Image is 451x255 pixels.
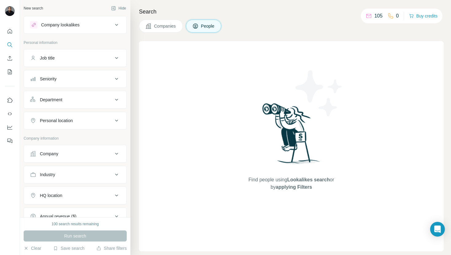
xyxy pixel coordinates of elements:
div: Department [40,97,62,103]
div: Personal location [40,118,73,124]
button: Save search [53,245,84,251]
button: Search [5,39,15,50]
button: Annual revenue ($) [24,209,126,224]
div: Industry [40,172,55,178]
img: Surfe Illustration - Woman searching with binoculars [260,102,323,170]
div: Company [40,151,58,157]
p: 105 [374,12,383,20]
button: Quick start [5,26,15,37]
div: New search [24,6,43,11]
div: Seniority [40,76,56,82]
span: Lookalikes search [287,177,330,182]
button: Clear [24,245,41,251]
button: Enrich CSV [5,53,15,64]
p: 0 [396,12,399,20]
button: Seniority [24,71,126,86]
p: Personal information [24,40,127,45]
div: HQ location [40,192,62,199]
img: Avatar [5,6,15,16]
span: Find people using or by [242,176,340,191]
button: Department [24,92,126,107]
span: applying Filters [276,184,312,190]
button: HQ location [24,188,126,203]
button: My lists [5,66,15,77]
div: Annual revenue ($) [40,213,76,219]
div: Company lookalikes [41,22,79,28]
button: Feedback [5,135,15,146]
span: People [201,23,215,29]
button: Job title [24,51,126,65]
button: Personal location [24,113,126,128]
button: Hide [107,4,130,13]
span: Companies [154,23,176,29]
button: Use Surfe API [5,108,15,119]
button: Industry [24,167,126,182]
div: 100 search results remaining [52,221,99,227]
h4: Search [139,7,444,16]
button: Use Surfe on LinkedIn [5,95,15,106]
button: Buy credits [409,12,438,20]
div: Job title [40,55,55,61]
button: Share filters [96,245,127,251]
img: Surfe Illustration - Stars [291,66,347,121]
button: Company [24,146,126,161]
div: Open Intercom Messenger [430,222,445,237]
button: Dashboard [5,122,15,133]
button: Company lookalikes [24,17,126,32]
p: Company information [24,136,127,141]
